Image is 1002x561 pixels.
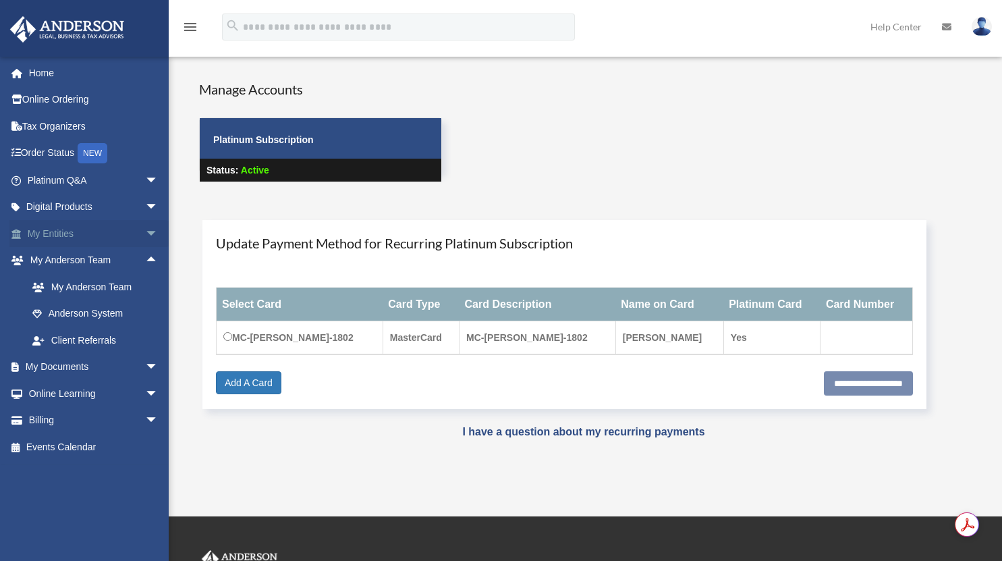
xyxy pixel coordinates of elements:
[9,354,179,381] a: My Documentsarrow_drop_down
[225,18,240,33] i: search
[19,327,179,354] a: Client Referrals
[383,321,459,354] td: MasterCard
[217,321,383,354] td: MC-[PERSON_NAME]-1802
[462,426,704,437] a: I have a question about my recurring payments
[217,288,383,321] th: Select Card
[145,247,172,275] span: arrow_drop_up
[820,288,912,321] th: Card Number
[216,234,913,252] h4: Update Payment Method for Recurring Platinum Subscription
[145,167,172,194] span: arrow_drop_down
[241,165,269,176] span: Active
[9,220,179,247] a: My Entitiesarrow_drop_down
[9,407,179,434] a: Billingarrow_drop_down
[723,321,820,354] td: Yes
[723,288,820,321] th: Platinum Card
[206,165,238,176] strong: Status:
[182,19,198,35] i: menu
[145,407,172,435] span: arrow_drop_down
[145,380,172,408] span: arrow_drop_down
[9,380,179,407] a: Online Learningarrow_drop_down
[199,80,442,99] h4: Manage Accounts
[182,24,198,35] a: menu
[9,194,179,221] a: Digital Productsarrow_drop_down
[213,134,314,145] strong: Platinum Subscription
[9,113,179,140] a: Tax Organizers
[9,247,179,274] a: My Anderson Teamarrow_drop_up
[459,288,615,321] th: Card Description
[9,433,179,460] a: Events Calendar
[615,288,723,321] th: Name on Card
[383,288,459,321] th: Card Type
[145,354,172,381] span: arrow_drop_down
[19,273,179,300] a: My Anderson Team
[615,321,723,354] td: [PERSON_NAME]
[78,143,107,163] div: NEW
[145,220,172,248] span: arrow_drop_down
[972,17,992,36] img: User Pic
[19,300,179,327] a: Anderson System
[9,59,179,86] a: Home
[9,86,179,113] a: Online Ordering
[6,16,128,43] img: Anderson Advisors Platinum Portal
[9,140,179,167] a: Order StatusNEW
[459,321,615,354] td: MC-[PERSON_NAME]-1802
[9,167,179,194] a: Platinum Q&Aarrow_drop_down
[216,371,281,394] a: Add A Card
[145,194,172,221] span: arrow_drop_down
